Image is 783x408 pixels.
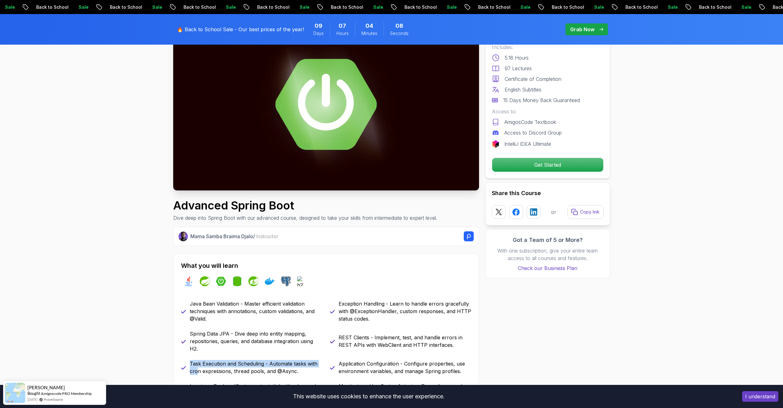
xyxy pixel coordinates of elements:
[315,22,322,30] span: 9 Days
[687,4,707,10] p: Sale
[504,140,551,148] p: IntelliJ IDEA Ultimate
[200,276,210,286] img: spring logo
[281,276,291,286] img: postgres logo
[248,276,258,286] img: spring-security logo
[190,300,322,322] p: Java Bean Validation - Master efficient validation techniques with annotations, custom validation...
[492,189,604,198] h2: Share this Course
[365,22,373,30] span: 4 Minutes
[336,30,349,37] span: Hours
[245,4,265,10] p: Sale
[492,236,604,244] h3: Got a Team of 5 or More?
[27,385,65,390] span: [PERSON_NAME]
[390,30,409,37] span: Seconds
[179,232,188,241] img: Nelson Djalo
[173,214,437,222] p: Dive deep into Spring Boot with our advanced course, designed to take your skills from intermedia...
[339,382,471,397] p: Monitoring - Use Spring Actuator, Prometheus, and Micrometer to monitor application metrics.
[492,108,604,115] p: Access to:
[173,199,437,212] h1: Advanced Spring Boot
[297,276,307,286] img: h2 logo
[505,86,541,93] p: English Subtitles
[5,383,25,403] img: provesource social proof notification image
[492,140,499,148] img: jetbrains logo
[203,4,245,10] p: Back to School
[177,26,304,33] p: 🔥 Back to School Sale - Our best prices of the year!
[570,26,595,33] p: Grab Now
[27,391,40,396] span: Bought
[492,43,604,51] p: Includes:
[392,4,412,10] p: Sale
[276,4,319,10] p: Back to School
[504,118,556,126] p: AmigosCode Textbook
[339,334,471,349] p: REST Clients - Implement, test, and handle errors in REST APIs with WebClient and HTTP interfaces.
[571,4,613,10] p: Back to School
[718,4,761,10] p: Back to School
[173,18,479,190] img: advanced-spring-boot_thumbnail
[339,300,471,322] p: Exception Handling - Learn to handle errors gracefully with @ExceptionHandler, custom responses, ...
[129,4,171,10] p: Back to School
[492,158,604,172] button: Get Started
[540,4,560,10] p: Sale
[339,22,346,30] span: 7 Hours
[216,276,226,286] img: spring-boot logo
[313,30,324,37] span: Days
[27,397,37,402] span: [DATE]
[55,4,98,10] p: Back to School
[423,4,466,10] p: Back to School
[580,209,599,215] p: Copy link
[44,397,63,402] a: ProveSource
[41,391,92,396] a: Amigoscode PRO Membership
[98,4,118,10] p: Sale
[190,360,322,375] p: Task Execution and Scheduling - Automate tasks with cron expressions, thread pools, and @Async.
[171,4,191,10] p: Sale
[505,65,532,72] p: 97 Lectures
[503,96,580,104] p: 15 Days Money Back Guaranteed
[190,330,322,352] p: Spring Data JPA - Dive deep into entity mapping, repositories, queries, and database integration ...
[361,30,377,37] span: Minutes
[504,129,562,136] p: Access to Discord Group
[742,391,778,402] button: Accept cookies
[466,4,486,10] p: Sale
[644,4,687,10] p: Back to School
[492,247,604,262] p: With one subscription, give your entire team access to all courses and features.
[319,4,339,10] p: Sale
[505,54,529,61] p: 5.18 Hours
[256,233,278,239] span: Instructor
[24,4,44,10] p: Sale
[190,233,278,240] p: Mama Samba Braima Djalo /
[551,208,556,216] p: or
[613,4,633,10] p: Sale
[497,4,540,10] p: Back to School
[505,75,561,83] p: Certificate of Completion
[232,276,242,286] img: spring-data-jpa logo
[761,4,781,10] p: Sale
[184,276,193,286] img: java logo
[395,22,403,30] span: 8 Seconds
[492,264,604,272] a: Check our Business Plan
[190,382,322,397] p: Logging - Replace `System.out.println` with advanced logging techniques and Logback configurations.
[5,390,733,403] div: This website uses cookies to enhance the user experience.
[567,205,604,219] button: Copy link
[339,360,471,375] p: Application Configuration - Configure properties, use environment variables, and manage Spring pr...
[350,4,392,10] p: Back to School
[265,276,275,286] img: docker logo
[181,261,471,270] h2: What you will learn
